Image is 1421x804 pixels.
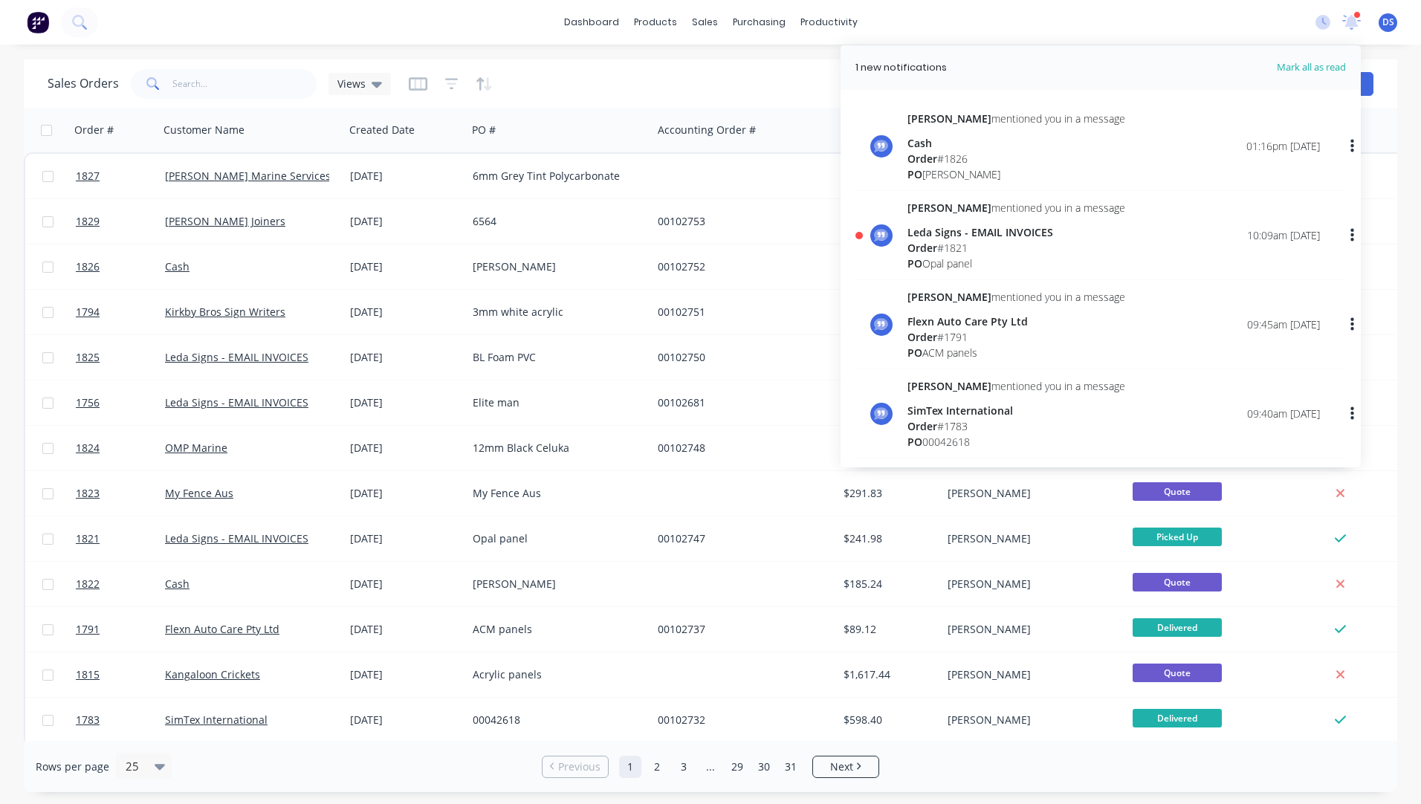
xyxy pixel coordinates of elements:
[658,259,823,274] div: 00102752
[473,713,638,727] div: 00042618
[907,256,922,270] span: PO
[165,259,190,273] a: Cash
[165,214,285,228] a: [PERSON_NAME] Joiners
[855,60,947,75] div: 1 new notifications
[907,135,1125,151] div: Cash
[907,346,922,360] span: PO
[907,152,937,166] span: Order
[907,200,1125,215] div: mentioned you in a message
[948,667,1113,682] div: [PERSON_NAME]
[27,11,49,33] img: Factory
[473,350,638,365] div: BL Foam PVC
[165,486,233,500] a: My Fence Aus
[165,531,308,545] a: Leda Signs - EMAIL INVOICES
[48,77,119,91] h1: Sales Orders
[907,378,1125,394] div: mentioned you in a message
[473,169,638,184] div: 6mm Grey Tint Polycarbonate
[350,214,461,229] div: [DATE]
[76,380,165,425] a: 1756
[350,713,461,727] div: [DATE]
[830,759,853,774] span: Next
[76,607,165,652] a: 1791
[76,562,165,606] a: 1822
[907,379,991,393] span: [PERSON_NAME]
[76,350,100,365] span: 1825
[907,418,1125,434] div: # 1783
[658,214,823,229] div: 00102753
[350,667,461,682] div: [DATE]
[76,169,100,184] span: 1827
[473,305,638,320] div: 3mm white acrylic
[76,652,165,697] a: 1815
[557,11,627,33] a: dashboard
[1133,664,1222,682] span: Quote
[844,486,930,501] div: $291.83
[165,667,260,681] a: Kangaloon Crickets
[658,622,823,637] div: 00102737
[165,395,308,409] a: Leda Signs - EMAIL INVOICES
[473,667,638,682] div: Acrylic panels
[350,259,461,274] div: [DATE]
[76,214,100,229] span: 1829
[76,698,165,742] a: 1783
[473,395,638,410] div: Elite man
[76,305,100,320] span: 1794
[1247,317,1320,332] div: 09:45am [DATE]
[74,123,114,137] div: Order #
[76,713,100,727] span: 1783
[473,259,638,274] div: [PERSON_NAME]
[793,11,865,33] div: productivity
[844,577,930,591] div: $185.24
[658,305,823,320] div: 00102751
[907,111,991,126] span: [PERSON_NAME]
[165,441,227,455] a: OMP Marine
[1133,618,1222,637] span: Delivered
[473,214,638,229] div: 6564
[172,69,317,99] input: Search...
[907,289,1125,305] div: mentioned you in a message
[673,756,695,778] a: Page 3
[907,345,1125,360] div: ACM panels
[350,577,461,591] div: [DATE]
[350,486,461,501] div: [DATE]
[684,11,725,33] div: sales
[907,166,1125,182] div: [PERSON_NAME]
[844,667,930,682] div: $1,617.44
[543,759,608,774] a: Previous page
[473,531,638,546] div: Opal panel
[813,759,878,774] a: Next page
[948,486,1113,501] div: [PERSON_NAME]
[165,577,190,591] a: Cash
[907,167,922,181] span: PO
[165,305,285,319] a: Kirkby Bros Sign Writers
[1247,227,1320,243] div: 10:09am [DATE]
[699,756,722,778] a: Jump forward
[350,531,461,546] div: [DATE]
[907,241,937,255] span: Order
[350,305,461,320] div: [DATE]
[646,756,668,778] a: Page 2
[1133,573,1222,591] span: Quote
[473,486,638,501] div: My Fence Aus
[536,756,885,778] ul: Pagination
[907,111,1125,126] div: mentioned you in a message
[844,531,930,546] div: $241.98
[658,713,823,727] div: 00102732
[350,622,461,637] div: [DATE]
[76,244,165,289] a: 1826
[1223,60,1346,75] span: Mark all as read
[907,151,1125,166] div: # 1826
[76,199,165,244] a: 1829
[1246,138,1320,154] div: 01:16pm [DATE]
[76,577,100,591] span: 1822
[76,259,100,274] span: 1826
[76,531,100,546] span: 1821
[349,123,415,137] div: Created Date
[473,622,638,637] div: ACM panels
[76,441,100,456] span: 1824
[907,403,1125,418] div: SimTex International
[907,256,1125,271] div: Opal panel
[658,395,823,410] div: 00102681
[76,667,100,682] span: 1815
[473,441,638,456] div: 12mm Black Celuka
